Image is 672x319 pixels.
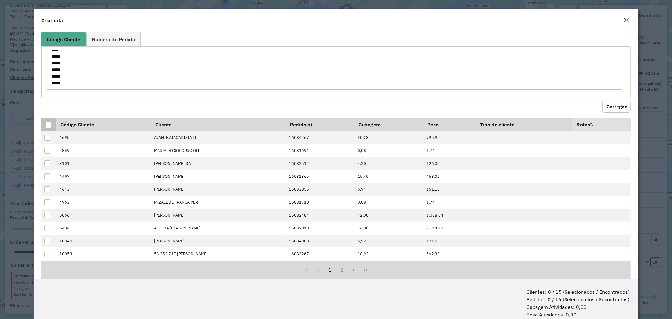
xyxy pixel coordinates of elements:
td: 10040 [56,235,151,247]
td: AVANTE ATACADISTA LT [151,131,286,144]
span: 16082484 [289,212,309,218]
td: 15,40 [354,170,423,183]
td: 3101 [56,157,151,170]
span: 16083267 [289,251,309,257]
td: 0,08 [354,144,423,157]
span: 16081710 [289,200,309,205]
td: 10053 [56,247,151,260]
td: 1.088,64 [423,209,476,222]
td: [PERSON_NAME] [151,235,286,247]
th: Rotas [572,118,631,131]
td: 42,00 [354,209,423,222]
td: 126,00 [423,157,476,170]
td: A L F DA [PERSON_NAME] [151,222,286,235]
td: [PERSON_NAME] [151,183,286,196]
td: 1,74 [423,196,476,209]
span: 16083056 [289,187,309,192]
td: 1,74 [423,144,476,157]
span: 16084267 [289,135,309,140]
button: Next Page [348,264,360,276]
td: 18,92 [354,247,423,260]
span: 16082010 [289,225,309,231]
td: 562,33 [423,247,476,260]
span: Código Cliente [47,37,80,42]
span: 16084088 [289,238,309,244]
button: 1 [324,264,336,276]
td: 2.144,40 [423,222,476,235]
th: Cliente [151,118,286,131]
td: 181,50 [423,235,476,247]
th: Pedido(s) [286,118,354,131]
td: 5,94 [354,183,423,196]
td: 4,20 [354,157,423,170]
span: 16082365 [289,174,309,179]
td: 74,00 [354,222,423,235]
td: 795,95 [423,131,476,144]
td: MIZAEL DE FRANCA PER [151,196,286,209]
td: 0,08 [354,196,423,209]
button: Last Page [360,264,372,276]
td: 30,28 [354,131,423,144]
span: 16082512 [289,161,309,166]
span: 16081694 [289,148,309,153]
td: 5404 [56,222,151,235]
button: Carregar [602,101,631,113]
td: 53.352.717 [PERSON_NAME] [151,247,286,260]
td: 468,00 [423,170,476,183]
span: Clientes: 0 / 15 (Selecionados / Encontrados) Pedidos: 0 / 16 (Selecionados / Encontrados) Cubage... [526,288,629,318]
button: Close [622,16,631,25]
th: Cubagem [354,118,423,131]
span: Número do Pedido [92,37,135,42]
td: 5066 [56,209,151,222]
td: [PERSON_NAME] [151,209,286,222]
td: [PERSON_NAME] [151,170,286,183]
td: 2859 [56,144,151,157]
th: Peso [423,118,476,131]
td: 4643 [56,183,151,196]
td: 4695 [56,131,151,144]
td: MARIA DO SOCORRO OLI [151,144,286,157]
td: 5,92 [354,235,423,247]
td: 4963 [56,196,151,209]
button: 2 [336,264,348,276]
th: Código Cliente [56,118,151,131]
td: 4497 [56,170,151,183]
th: Tipo de cliente [476,118,572,131]
td: [PERSON_NAME] DA [151,157,286,170]
td: 161,13 [423,183,476,196]
em: Fechar [624,18,629,23]
h4: Criar rota [41,17,63,24]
